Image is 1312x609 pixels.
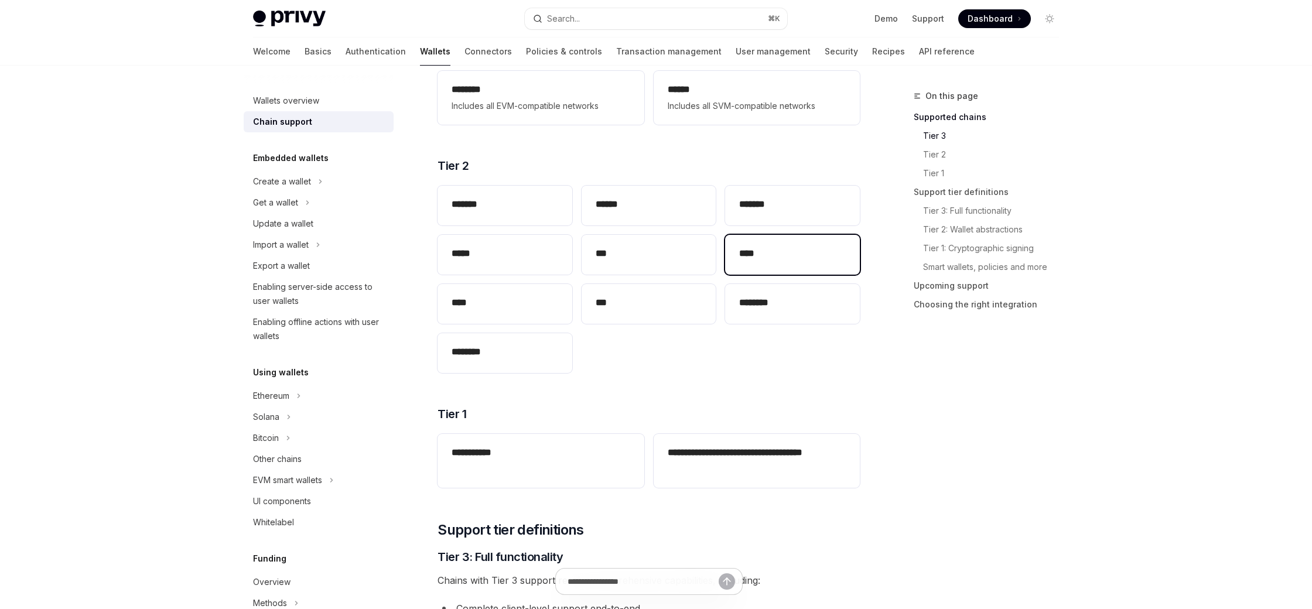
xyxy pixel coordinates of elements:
[244,276,394,312] a: Enabling server-side access to user wallets
[253,431,279,445] div: Bitcoin
[736,37,811,66] a: User management
[923,126,1068,145] a: Tier 3
[968,13,1013,25] span: Dashboard
[253,115,312,129] div: Chain support
[305,37,332,66] a: Basics
[253,473,322,487] div: EVM smart wallets
[253,94,319,108] div: Wallets overview
[244,512,394,533] a: Whitelabel
[547,12,580,26] div: Search...
[872,37,905,66] a: Recipes
[874,13,898,25] a: Demo
[253,315,387,343] div: Enabling offline actions with user wallets
[253,552,286,566] h5: Funding
[244,111,394,132] a: Chain support
[253,196,298,210] div: Get a wallet
[244,491,394,512] a: UI components
[914,295,1068,314] a: Choosing the right integration
[668,99,846,113] span: Includes all SVM-compatible networks
[925,89,978,103] span: On this page
[438,549,563,565] span: Tier 3: Full functionality
[923,201,1068,220] a: Tier 3: Full functionality
[346,37,406,66] a: Authentication
[923,220,1068,239] a: Tier 2: Wallet abstractions
[253,280,387,308] div: Enabling server-side access to user wallets
[253,151,329,165] h5: Embedded wallets
[438,521,584,539] span: Support tier definitions
[719,573,735,590] button: Send message
[253,515,294,529] div: Whitelabel
[923,145,1068,164] a: Tier 2
[654,71,860,125] a: **** *Includes all SVM-compatible networks
[244,572,394,593] a: Overview
[244,213,394,234] a: Update a wallet
[923,164,1068,183] a: Tier 1
[253,452,302,466] div: Other chains
[244,449,394,470] a: Other chains
[253,410,279,424] div: Solana
[253,238,309,252] div: Import a wallet
[244,255,394,276] a: Export a wallet
[253,365,309,379] h5: Using wallets
[914,183,1068,201] a: Support tier definitions
[253,175,311,189] div: Create a wallet
[616,37,722,66] a: Transaction management
[244,312,394,347] a: Enabling offline actions with user wallets
[253,259,310,273] div: Export a wallet
[1040,9,1059,28] button: Toggle dark mode
[438,71,644,125] a: **** ***Includes all EVM-compatible networks
[253,575,291,589] div: Overview
[253,11,326,27] img: light logo
[438,158,469,174] span: Tier 2
[923,258,1068,276] a: Smart wallets, policies and more
[253,217,313,231] div: Update a wallet
[438,406,466,422] span: Tier 1
[825,37,858,66] a: Security
[912,13,944,25] a: Support
[525,8,787,29] button: Search...⌘K
[253,37,291,66] a: Welcome
[464,37,512,66] a: Connectors
[526,37,602,66] a: Policies & controls
[923,239,1068,258] a: Tier 1: Cryptographic signing
[244,90,394,111] a: Wallets overview
[420,37,450,66] a: Wallets
[958,9,1031,28] a: Dashboard
[253,494,311,508] div: UI components
[768,14,780,23] span: ⌘ K
[919,37,975,66] a: API reference
[452,99,630,113] span: Includes all EVM-compatible networks
[253,389,289,403] div: Ethereum
[914,276,1068,295] a: Upcoming support
[914,108,1068,126] a: Supported chains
